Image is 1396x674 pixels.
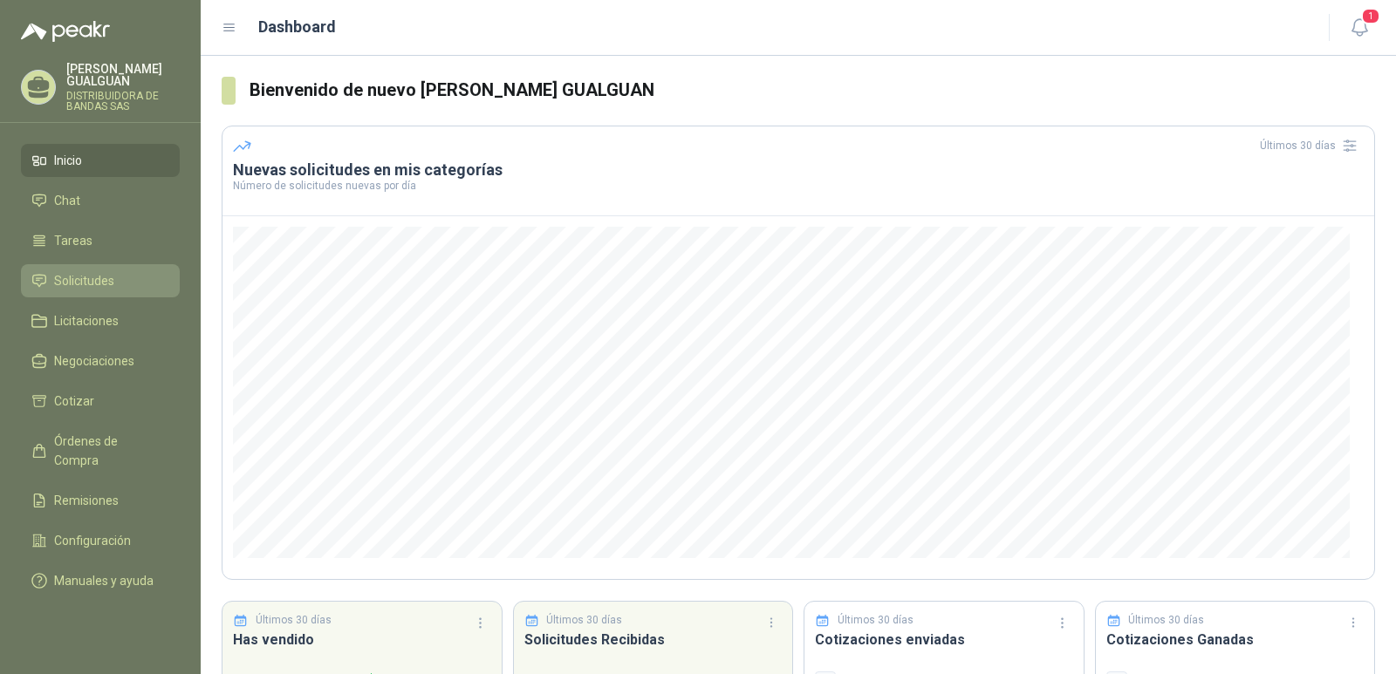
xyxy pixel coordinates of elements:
span: Órdenes de Compra [54,432,163,470]
div: Últimos 30 días [1260,132,1364,160]
img: Logo peakr [21,21,110,42]
a: Chat [21,184,180,217]
h3: Cotizaciones enviadas [815,629,1073,650]
a: Solicitudes [21,264,180,297]
span: Negociaciones [54,351,134,371]
p: Número de solicitudes nuevas por día [233,180,1364,191]
h1: Dashboard [258,15,336,39]
p: Últimos 30 días [1128,612,1204,629]
a: Licitaciones [21,304,180,337]
a: Manuales y ayuda [21,564,180,597]
a: Tareas [21,224,180,257]
span: Licitaciones [54,311,119,330]
span: Chat [54,191,80,210]
span: 1 [1361,8,1380,24]
span: Cotizar [54,391,94,411]
a: Negociaciones [21,344,180,378]
p: Últimos 30 días [256,612,332,629]
a: Órdenes de Compra [21,425,180,477]
span: Tareas [54,231,92,250]
span: Configuración [54,531,131,550]
span: Inicio [54,151,82,170]
p: DISTRIBUIDORA DE BANDAS SAS [66,91,180,112]
h3: Solicitudes Recibidas [524,629,783,650]
h3: Nuevas solicitudes en mis categorías [233,160,1364,180]
p: Últimos 30 días [546,612,622,629]
button: 1 [1344,12,1375,44]
a: Inicio [21,144,180,177]
span: Manuales y ayuda [54,571,154,590]
h3: Has vendido [233,629,491,650]
p: [PERSON_NAME] GUALGUAN [66,63,180,87]
a: Cotizar [21,385,180,418]
a: Configuración [21,524,180,557]
h3: Cotizaciones Ganadas [1106,629,1365,650]
p: Últimos 30 días [838,612,914,629]
a: Remisiones [21,484,180,517]
span: Remisiones [54,491,119,510]
span: Solicitudes [54,271,114,290]
h3: Bienvenido de nuevo [PERSON_NAME] GUALGUAN [250,77,1375,104]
